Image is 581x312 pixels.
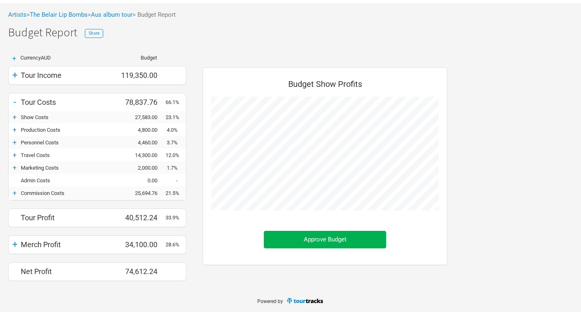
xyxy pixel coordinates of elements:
[9,126,21,134] div: +
[166,177,186,184] div: -
[9,113,21,121] div: +
[117,127,166,133] div: 4,800.00
[30,11,88,18] a: The Belair Lip Bombs
[9,189,21,197] div: +
[21,177,117,184] div: Admin Costs
[21,98,117,106] div: Tour Costs
[117,240,166,249] div: 34,100.00
[27,12,88,18] span: >
[9,164,21,172] div: +
[117,139,166,146] div: 4,460.00
[21,152,117,158] div: Travel Costs
[286,297,324,304] img: TourTracks
[8,55,20,62] div: +
[20,55,51,61] span: Currency AUD
[117,114,166,120] div: 27,583.00
[9,138,21,146] div: +
[9,69,21,81] div: +
[211,76,439,97] div: Budget Show Profits
[257,298,283,304] span: Powered by
[166,114,186,120] div: 23.1%
[117,267,166,276] div: 74,612.24
[166,215,186,221] div: 33.9%
[88,12,133,18] span: >
[117,98,166,106] div: 78,837.76
[133,12,176,18] span: > Budget Report
[21,114,117,120] div: Show Costs
[117,177,166,184] div: 0.00
[21,190,117,196] div: Commission Costs
[117,152,166,158] div: 14,300.00
[21,71,117,80] div: Tour Income
[21,213,117,222] div: Tour Profit
[166,165,186,171] div: 1.7%
[166,241,186,248] div: 28.6%
[264,231,386,248] button: Approve Budget
[9,96,21,108] div: -
[166,127,186,133] div: 4.0%
[21,127,117,133] div: Production Costs
[8,11,27,18] a: Artists
[21,240,117,249] div: Merch Profit
[91,11,133,18] a: Aus album tour
[117,71,166,80] div: 119,350.00
[117,165,166,171] div: 2,000.00
[88,30,99,36] span: Share
[85,29,103,38] button: Share
[166,99,186,105] div: 66.1%
[21,165,117,171] div: Marketing Costs
[117,213,166,222] div: 40,512.24
[9,151,21,159] div: +
[21,267,117,276] div: Net Profit
[21,139,117,146] div: Personnel Costs
[166,190,186,196] div: 21.5%
[9,239,21,250] div: +
[304,236,347,243] span: Approve Budget
[116,55,157,60] div: Budget
[117,190,166,196] div: 25,694.76
[166,152,186,158] div: 12.0%
[8,26,581,39] h1: Budget Report
[166,139,186,146] div: 3.7%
